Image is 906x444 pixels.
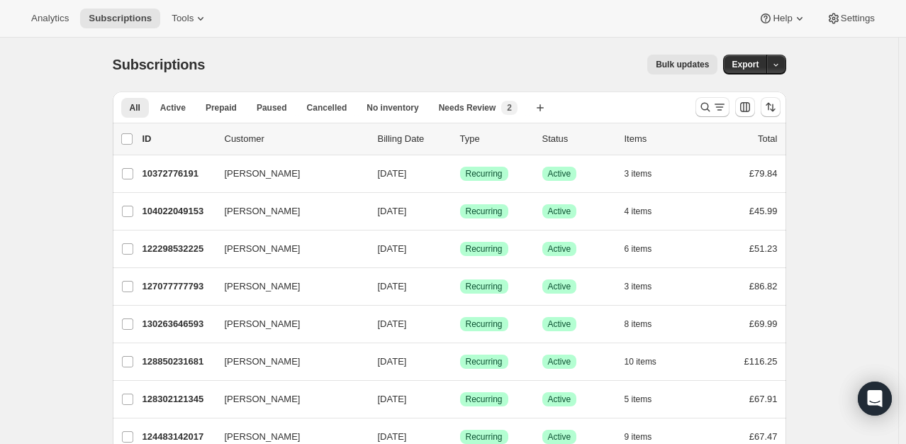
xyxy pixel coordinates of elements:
[225,392,301,406] span: [PERSON_NAME]
[656,59,709,70] span: Bulk updates
[225,279,301,294] span: [PERSON_NAME]
[749,168,778,179] span: £79.84
[142,314,778,334] div: 130263646593[PERSON_NAME][DATE]SuccessRecurringSuccessActive8 items£69.99
[142,164,778,184] div: 10372776191[PERSON_NAME][DATE]SuccessRecurringSuccessActive3 items£79.84
[548,281,571,292] span: Active
[625,201,668,221] button: 4 items
[142,167,213,181] p: 10372776191
[142,242,213,256] p: 122298532225
[625,394,652,405] span: 5 items
[625,168,652,179] span: 3 items
[142,201,778,221] div: 104022049153[PERSON_NAME][DATE]SuccessRecurringSuccessActive4 items£45.99
[378,281,407,292] span: [DATE]
[163,9,216,28] button: Tools
[625,239,668,259] button: 6 items
[818,9,883,28] button: Settings
[80,9,160,28] button: Subscriptions
[625,132,695,146] div: Items
[625,314,668,334] button: 8 items
[142,239,778,259] div: 122298532225[PERSON_NAME][DATE]SuccessRecurringSuccessActive6 items£51.23
[625,356,656,367] span: 10 items
[142,279,213,294] p: 127077777793
[23,9,77,28] button: Analytics
[548,318,571,330] span: Active
[378,243,407,254] span: [DATE]
[529,98,552,118] button: Create new view
[466,356,503,367] span: Recurring
[466,243,503,255] span: Recurring
[113,57,206,72] span: Subscriptions
[225,132,367,146] p: Customer
[625,206,652,217] span: 4 items
[225,242,301,256] span: [PERSON_NAME]
[749,281,778,292] span: £86.82
[378,394,407,404] span: [DATE]
[216,238,358,260] button: [PERSON_NAME]
[548,394,571,405] span: Active
[625,352,672,372] button: 10 items
[216,388,358,411] button: [PERSON_NAME]
[749,431,778,442] span: £67.47
[160,102,186,113] span: Active
[225,167,301,181] span: [PERSON_NAME]
[548,168,571,179] span: Active
[172,13,194,24] span: Tools
[142,277,778,296] div: 127077777793[PERSON_NAME][DATE]SuccessRecurringSuccessActive3 items£86.82
[548,431,571,443] span: Active
[744,356,778,367] span: £116.25
[216,350,358,373] button: [PERSON_NAME]
[758,132,777,146] p: Total
[647,55,717,74] button: Bulk updates
[773,13,792,24] span: Help
[625,281,652,292] span: 3 items
[466,206,503,217] span: Recurring
[732,59,759,70] span: Export
[466,281,503,292] span: Recurring
[225,430,301,444] span: [PERSON_NAME]
[466,168,503,179] span: Recurring
[625,318,652,330] span: 8 items
[367,102,418,113] span: No inventory
[507,102,512,113] span: 2
[142,317,213,331] p: 130263646593
[841,13,875,24] span: Settings
[216,162,358,185] button: [PERSON_NAME]
[31,13,69,24] span: Analytics
[625,389,668,409] button: 5 items
[142,430,213,444] p: 124483142017
[749,394,778,404] span: £67.91
[466,318,503,330] span: Recurring
[142,352,778,372] div: 128850231681[PERSON_NAME][DATE]SuccessRecurringSuccessActive10 items£116.25
[548,243,571,255] span: Active
[216,200,358,223] button: [PERSON_NAME]
[695,97,729,117] button: Search and filter results
[460,132,531,146] div: Type
[625,243,652,255] span: 6 items
[142,389,778,409] div: 128302121345[PERSON_NAME][DATE]SuccessRecurringSuccessActive5 items£67.91
[257,102,287,113] span: Paused
[723,55,767,74] button: Export
[130,102,140,113] span: All
[142,132,778,146] div: IDCustomerBilling DateTypeStatusItemsTotal
[466,394,503,405] span: Recurring
[749,318,778,329] span: £69.99
[378,431,407,442] span: [DATE]
[858,382,892,416] div: Open Intercom Messenger
[378,318,407,329] span: [DATE]
[750,9,815,28] button: Help
[307,102,347,113] span: Cancelled
[378,132,449,146] p: Billing Date
[542,132,613,146] p: Status
[225,317,301,331] span: [PERSON_NAME]
[142,204,213,218] p: 104022049153
[749,243,778,254] span: £51.23
[142,392,213,406] p: 128302121345
[625,164,668,184] button: 3 items
[749,206,778,216] span: £45.99
[625,431,652,443] span: 9 items
[378,206,407,216] span: [DATE]
[216,275,358,298] button: [PERSON_NAME]
[89,13,152,24] span: Subscriptions
[378,356,407,367] span: [DATE]
[466,431,503,443] span: Recurring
